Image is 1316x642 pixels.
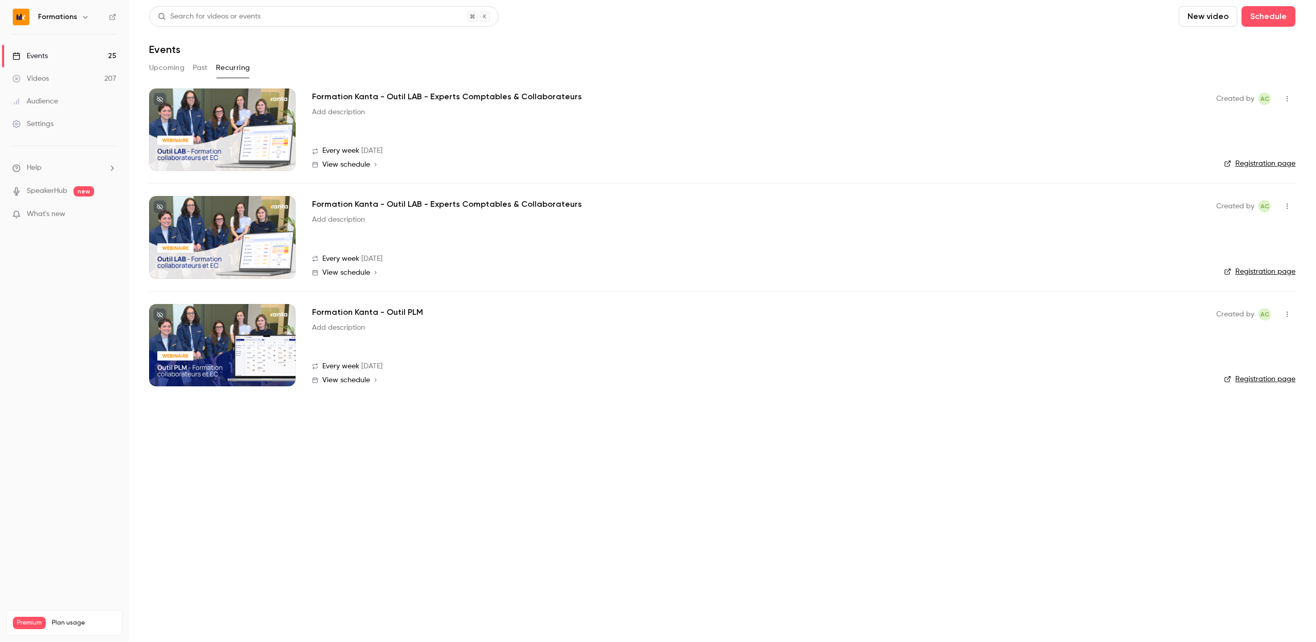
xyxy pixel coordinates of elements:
span: Anaïs Cachelou [1258,93,1271,105]
a: Add description [312,107,365,117]
span: Help [27,163,42,173]
h6: Formations [38,12,77,22]
span: AC [1260,308,1269,320]
a: Formation Kanta - Outil LAB - Experts Comptables & Collaborateurs [312,91,582,103]
span: View schedule [322,161,370,168]
h1: Events [149,43,180,56]
span: AC [1260,200,1269,212]
span: Created by [1216,308,1254,320]
span: AC [1260,93,1269,105]
div: Settings [12,119,53,129]
button: Upcoming [149,60,185,76]
a: Add description [312,323,365,333]
span: Anaïs Cachelou [1258,200,1271,212]
div: Search for videos or events [158,11,261,22]
img: Formations [13,9,29,25]
button: Recurring [216,60,250,76]
a: Add description [312,215,365,225]
a: Registration page [1224,374,1295,384]
a: Registration page [1224,158,1295,169]
button: New video [1179,6,1237,27]
a: Registration page [1224,266,1295,277]
span: [DATE] [361,254,382,264]
span: Every week [322,254,359,264]
div: Videos [12,74,49,84]
span: Created by [1216,93,1254,105]
a: View schedule [312,376,1200,384]
span: Premium [13,617,46,629]
span: Every week [322,146,359,156]
span: new [74,186,94,197]
a: SpeakerHub [27,186,67,197]
span: What's new [27,209,65,220]
span: View schedule [322,377,370,384]
span: Anaïs Cachelou [1258,308,1271,320]
iframe: Noticeable Trigger [104,210,116,219]
span: Plan usage [52,619,116,627]
div: Audience [12,96,58,106]
button: Past [193,60,208,76]
a: Formation Kanta - Outil PLM [312,306,423,318]
span: View schedule [322,269,370,276]
span: [DATE] [361,361,382,372]
button: Schedule [1241,6,1295,27]
div: Events [12,51,48,61]
a: View schedule [312,160,1200,169]
span: Created by [1216,200,1254,212]
span: Every week [322,361,359,372]
li: help-dropdown-opener [12,163,116,173]
span: [DATE] [361,146,382,156]
a: View schedule [312,269,1200,277]
a: Formation Kanta - Outil LAB - Experts Comptables & Collaborateurs [312,198,582,210]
